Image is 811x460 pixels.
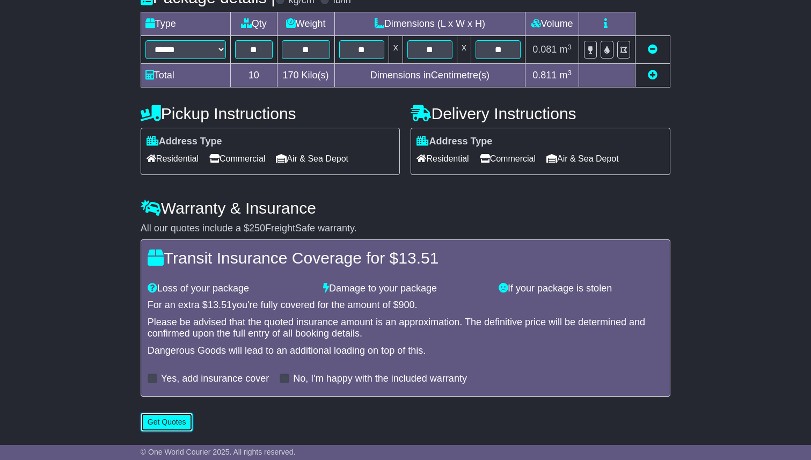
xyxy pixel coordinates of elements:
[398,249,439,267] span: 13.51
[532,70,557,81] span: 0.811
[277,64,334,87] td: Kilo(s)
[161,373,269,385] label: Yes, add insurance cover
[334,64,525,87] td: Dimensions in Centimetre(s)
[230,64,277,87] td: 10
[148,249,663,267] h4: Transit Insurance Coverage for $
[283,70,299,81] span: 170
[141,199,670,217] h4: Warranty & Insurance
[525,12,579,36] td: Volume
[389,36,403,64] td: x
[567,43,572,51] sup: 3
[276,150,348,167] span: Air & Sea Depot
[17,17,26,26] img: logo_orange.svg
[30,17,53,26] div: v 4.0.25
[108,62,117,71] img: tab_keywords_by_traffic_grey.svg
[43,63,96,70] div: Domain Overview
[457,36,471,64] td: x
[141,223,670,235] div: All our quotes include a $ FreightSafe warranty.
[411,105,670,122] h4: Delivery Instructions
[147,136,222,148] label: Address Type
[334,12,525,36] td: Dimensions (L x W x H)
[648,70,657,81] a: Add new item
[559,44,572,55] span: m
[148,317,663,340] div: Please be advised that the quoted insurance amount is an approximation. The definitive price will...
[249,223,265,233] span: 250
[417,136,492,148] label: Address Type
[532,44,557,55] span: 0.081
[230,12,277,36] td: Qty
[31,62,40,71] img: tab_domain_overview_orange.svg
[559,70,572,81] span: m
[147,150,199,167] span: Residential
[141,448,296,456] span: © One World Courier 2025. All rights reserved.
[141,64,230,87] td: Total
[567,69,572,77] sup: 3
[141,105,400,122] h4: Pickup Instructions
[148,345,663,357] div: Dangerous Goods will lead to an additional loading on top of this.
[141,12,230,36] td: Type
[493,283,669,295] div: If your package is stolen
[141,413,193,432] button: Get Quotes
[208,300,232,310] span: 13.51
[417,150,469,167] span: Residential
[120,63,177,70] div: Keywords by Traffic
[209,150,265,167] span: Commercial
[399,300,415,310] span: 900
[318,283,493,295] div: Damage to your package
[277,12,334,36] td: Weight
[546,150,619,167] span: Air & Sea Depot
[17,28,26,36] img: website_grey.svg
[293,373,467,385] label: No, I'm happy with the included warranty
[28,28,118,36] div: Domain: [DOMAIN_NAME]
[648,44,657,55] a: Remove this item
[148,300,663,311] div: For an extra $ you're fully covered for the amount of $ .
[142,283,318,295] div: Loss of your package
[480,150,536,167] span: Commercial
